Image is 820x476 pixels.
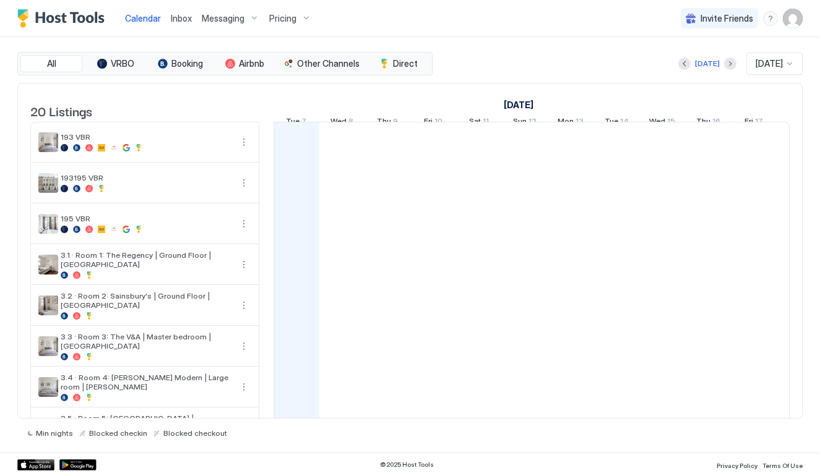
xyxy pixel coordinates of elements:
span: Thu [377,116,391,129]
span: [DATE] [756,58,783,69]
span: Wed [330,116,347,129]
span: Pricing [269,13,296,24]
span: 12 [529,116,537,129]
span: 15 [667,116,675,129]
span: 8 [348,116,353,129]
span: Airbnb [239,58,264,69]
span: Wed [649,116,665,129]
div: listing image [38,173,58,193]
span: Sun [513,116,527,129]
a: Host Tools Logo [17,9,110,28]
a: October 7, 2025 [283,114,309,132]
a: Calendar [125,12,161,25]
span: Direct [393,58,418,69]
a: Inbox [171,12,192,25]
span: All [47,58,56,69]
div: [DATE] [695,58,720,69]
div: menu [236,257,251,272]
span: Thu [696,116,710,129]
a: October 10, 2025 [421,114,446,132]
span: Privacy Policy [717,462,757,469]
span: Inbox [171,13,192,23]
a: October 16, 2025 [693,114,723,132]
span: Booking [171,58,203,69]
button: Booking [149,55,211,72]
span: Mon [558,116,574,129]
a: Terms Of Use [762,458,803,471]
a: October 8, 2025 [327,114,356,132]
span: Blocked checkout [163,428,227,438]
span: Tue [605,116,618,129]
button: More options [236,380,251,394]
div: menu [236,176,251,190]
div: User profile [783,9,803,28]
div: listing image [38,295,58,315]
a: App Store [17,459,54,470]
span: 193195 VBR [61,173,231,182]
span: 3.4 · Room 4: [PERSON_NAME] Modern | Large room | [PERSON_NAME] [61,373,231,391]
span: 3.3 · Room 3: The V&A | Master bedroom | [GEOGRAPHIC_DATA] [61,332,231,351]
button: VRBO [85,55,147,72]
a: Privacy Policy [717,458,757,471]
button: More options [236,135,251,150]
a: Google Play Store [59,459,97,470]
span: 195 VBR [61,214,231,223]
span: Terms Of Use [762,462,803,469]
span: Fri [744,116,753,129]
span: 11 [483,116,489,129]
span: 3.2 · Room 2: Sainsbury's | Ground Floor | [GEOGRAPHIC_DATA] [61,291,231,310]
span: Sat [469,116,481,129]
button: More options [236,176,251,190]
button: More options [236,216,251,231]
div: listing image [38,132,58,152]
a: October 12, 2025 [510,114,540,132]
span: Calendar [125,13,161,23]
a: October 1, 2025 [501,96,537,114]
span: 3.1 · Room 1: The Regency | Ground Floor | [GEOGRAPHIC_DATA] [61,250,231,269]
span: Blocked checkin [89,428,147,438]
div: menu [236,298,251,313]
span: 14 [620,116,629,129]
span: 10 [434,116,442,129]
span: 9 [393,116,398,129]
div: menu [763,11,778,26]
span: © 2025 Host Tools [380,461,434,469]
a: October 11, 2025 [466,114,492,132]
button: Other Channels [278,55,365,72]
a: October 9, 2025 [374,114,401,132]
button: Airbnb [214,55,275,72]
span: Fri [424,116,433,129]
div: listing image [38,336,58,356]
a: October 14, 2025 [602,114,632,132]
span: Invite Friends [701,13,753,24]
span: Sat [789,116,801,129]
div: menu [236,380,251,394]
span: 3.5 · Room 5: [GEOGRAPHIC_DATA] | [GEOGRAPHIC_DATA] [61,414,231,432]
a: October 15, 2025 [646,114,678,132]
span: 193 VBR [61,132,231,142]
div: listing image [38,255,58,274]
button: More options [236,339,251,354]
button: More options [236,298,251,313]
button: All [20,55,82,72]
span: 13 [576,116,584,129]
button: More options [236,257,251,272]
span: 16 [712,116,720,129]
span: Tue [286,116,300,129]
div: listing image [38,214,58,234]
div: tab-group [17,52,433,75]
span: Other Channels [297,58,360,69]
button: Previous month [678,57,691,70]
span: Messaging [202,13,244,24]
a: October 13, 2025 [555,114,587,132]
div: listing image [38,377,58,397]
span: VRBO [111,58,134,69]
span: 17 [755,116,763,129]
a: October 18, 2025 [786,114,814,132]
div: menu [236,135,251,150]
button: Direct [368,55,429,72]
span: Min nights [36,428,73,438]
